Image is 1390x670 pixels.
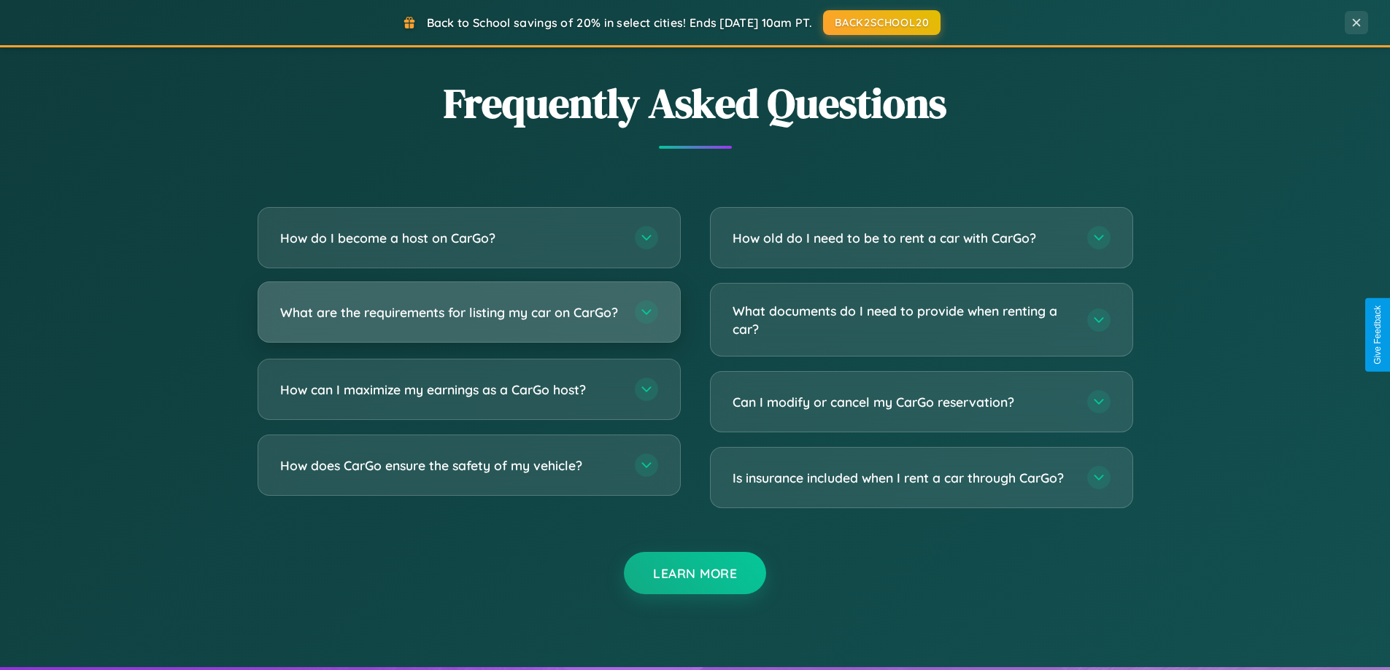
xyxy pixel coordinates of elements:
[280,456,620,475] h3: How does CarGo ensure the safety of my vehicle?
[427,15,812,30] span: Back to School savings of 20% in select cities! Ends [DATE] 10am PT.
[733,469,1073,487] h3: Is insurance included when I rent a car through CarGo?
[624,552,766,594] button: Learn More
[733,229,1073,247] h3: How old do I need to be to rent a car with CarGo?
[733,393,1073,411] h3: Can I modify or cancel my CarGo reservation?
[258,75,1133,131] h2: Frequently Asked Questions
[280,229,620,247] h3: How do I become a host on CarGo?
[1372,305,1383,365] div: Give Feedback
[733,302,1073,338] h3: What documents do I need to provide when renting a car?
[280,303,620,322] h3: What are the requirements for listing my car on CarGo?
[823,10,941,35] button: BACK2SCHOOL20
[280,381,620,399] h3: How can I maximize my earnings as a CarGo host?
